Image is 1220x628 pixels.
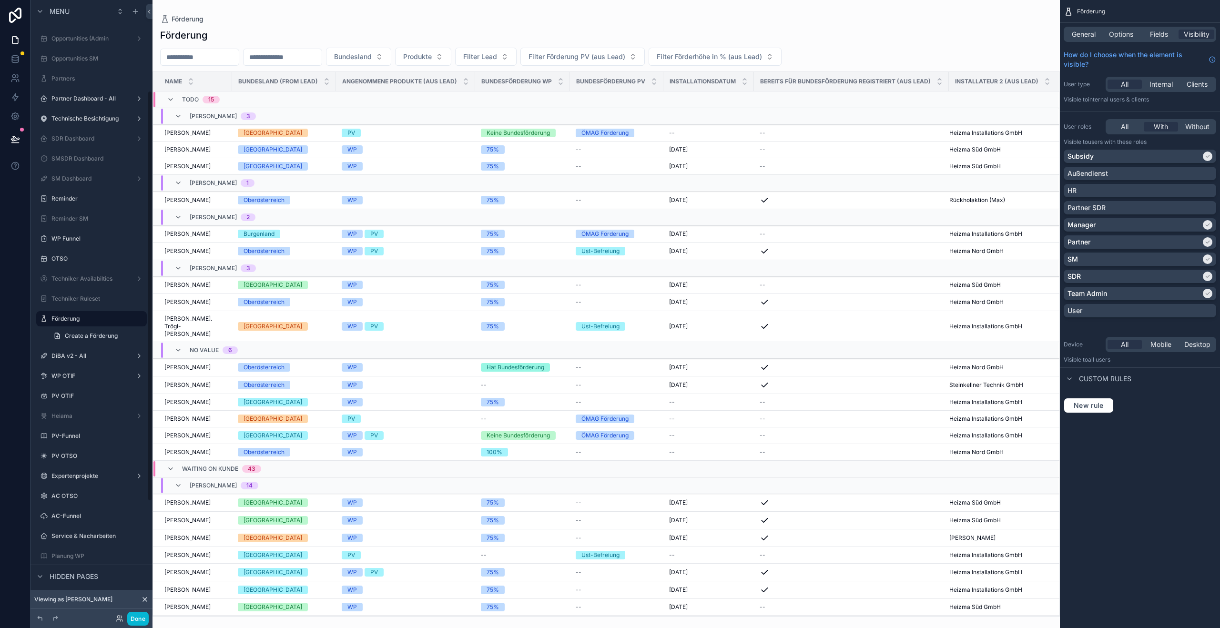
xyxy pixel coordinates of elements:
[51,492,145,500] label: AC OTSO
[1150,340,1171,349] span: Mobile
[1067,237,1090,247] p: Partner
[1072,30,1096,39] span: General
[36,348,147,364] a: DiBA v2 - All
[246,112,250,120] div: 3
[1067,272,1081,281] p: SDR
[481,78,552,85] span: Bundesförderung WP
[51,352,132,360] label: DiBA v2 - All
[1064,138,1216,146] p: Visible to
[1067,169,1108,178] p: Außendienst
[36,131,147,146] a: SDR Dashboard
[51,135,132,142] label: SDR Dashboard
[1067,220,1096,230] p: Manager
[182,465,238,473] span: Waiting on Kunde
[1067,186,1077,195] p: HR
[36,71,147,86] a: Partners
[36,271,147,286] a: Techniker Availabilties
[1109,30,1133,39] span: Options
[51,392,145,400] label: PV OTIF
[36,468,147,484] a: Expertenprojekte
[1067,254,1078,264] p: SM
[36,528,147,544] a: Service & Nacharbeiten
[36,151,147,166] a: SMSDR Dashboard
[1067,306,1082,315] p: User
[246,264,250,272] div: 3
[36,388,147,404] a: PV OTIF
[51,35,132,42] label: Opportunities (Admin
[190,346,219,354] span: No value
[208,96,214,103] div: 15
[1079,374,1131,384] span: Custom rules
[190,264,237,272] span: [PERSON_NAME]
[51,215,145,223] label: Reminder SM
[1064,96,1216,103] p: Visible to
[34,596,112,603] span: Viewing as [PERSON_NAME]
[36,548,147,564] a: Planung WP
[1064,356,1216,364] p: Visible to
[1064,81,1102,88] label: User type
[1064,50,1216,69] a: How do I choose when the element is visible?
[1067,289,1107,298] p: Team Admin
[238,78,318,85] span: Bundesland (from Lead)
[36,211,147,226] a: Reminder SM
[51,95,132,102] label: Partner Dashboard - All
[342,78,457,85] span: Angenommene Produkte (aus Lead)
[36,31,147,46] a: Opportunities (Admin
[51,115,132,122] label: Technische Besichtigung
[1121,80,1128,89] span: All
[36,231,147,246] a: WP Funnel
[48,328,147,344] a: Create a Förderung
[1067,203,1106,213] p: Partner SDR
[36,508,147,524] a: AC-Funnel
[51,75,145,82] label: Partners
[1077,8,1105,15] span: Förderung
[51,412,132,420] label: Heiama
[51,295,145,303] label: Techniker Ruleset
[51,55,145,62] label: Opportunities SM
[248,465,255,473] div: 43
[1088,96,1149,103] span: Internal users & clients
[36,311,147,326] a: Förderung
[1149,80,1173,89] span: Internal
[1064,123,1102,131] label: User roles
[50,7,70,16] span: Menu
[670,78,736,85] span: Installationsdatum
[127,612,149,626] button: Done
[1154,122,1168,132] span: With
[36,448,147,464] a: PV OTSO
[190,112,237,120] span: [PERSON_NAME]
[36,408,147,424] a: Heiama
[51,552,145,560] label: Planung WP
[955,78,1038,85] span: Installateur 2 (aus Lead)
[51,235,145,243] label: WP Funnel
[36,428,147,444] a: PV-Funnel
[50,572,98,581] span: Hidden pages
[51,155,145,162] label: SMSDR Dashboard
[65,332,118,340] span: Create a Förderung
[51,472,132,480] label: Expertenprojekte
[36,191,147,206] a: Reminder
[36,251,147,266] a: OTSO
[1187,80,1208,89] span: Clients
[246,482,253,489] div: 14
[36,368,147,384] a: WP OTIF
[1185,122,1210,132] span: Without
[51,195,145,203] label: Reminder
[36,91,147,106] a: Partner Dashboard - All
[165,78,182,85] span: Name
[1064,341,1102,348] label: Device
[190,482,237,489] span: [PERSON_NAME]
[182,96,199,103] span: TODO
[190,179,237,187] span: [PERSON_NAME]
[1070,401,1108,410] span: New rule
[1064,398,1114,413] button: New rule
[1121,122,1128,132] span: All
[1150,30,1168,39] span: Fields
[1088,356,1110,363] span: all users
[51,512,145,520] label: AC-Funnel
[51,175,132,182] label: SM Dashboard
[51,255,145,263] label: OTSO
[51,372,132,380] label: WP OTIF
[36,171,147,186] a: SM Dashboard
[36,111,147,126] a: Technische Besichtigung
